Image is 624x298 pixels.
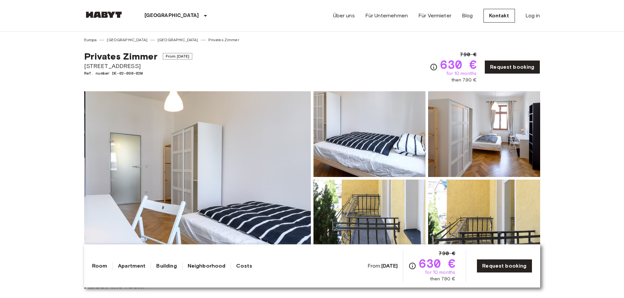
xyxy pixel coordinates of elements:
[84,37,97,43] a: Europa
[144,12,199,20] p: [GEOGRAPHIC_DATA]
[446,70,477,77] span: for 10 months
[408,262,416,270] svg: Check cost overview for full price breakdown. Please note that discounts apply to new joiners onl...
[451,77,477,83] span: then 790 €
[84,91,311,265] img: Marketing picture of unit DE-02-090-02M
[92,262,107,270] a: Room
[188,262,226,270] a: Neighborhood
[440,59,477,70] span: 630 €
[418,12,451,20] a: Für Vermieter
[313,91,425,177] img: Picture of unit DE-02-090-02M
[208,37,239,43] a: Privates Zimmer
[381,263,398,269] b: [DATE]
[236,262,252,270] a: Costs
[84,11,123,18] img: Habyt
[118,262,145,270] a: Apartment
[84,70,193,76] span: Ref. number DE-02-090-02M
[419,257,455,269] span: 630 €
[84,62,193,70] span: [STREET_ADDRESS]
[483,9,515,23] a: Kontakt
[460,51,477,59] span: 790 €
[84,51,158,62] span: Privates Zimmer
[430,63,438,71] svg: Check cost overview for full price breakdown. Please note that discounts apply to new joiners onl...
[425,269,455,276] span: for 10 months
[430,276,456,282] span: then 790 €
[313,180,425,265] img: Picture of unit DE-02-090-02M
[428,91,540,177] img: Picture of unit DE-02-090-02M
[107,37,147,43] a: [GEOGRAPHIC_DATA]
[163,53,193,60] span: From [DATE]
[484,60,540,74] a: Request booking
[462,12,473,20] a: Blog
[368,262,398,270] span: From:
[428,180,540,265] img: Picture of unit DE-02-090-02M
[477,259,532,273] a: Request booking
[156,262,177,270] a: Building
[333,12,355,20] a: Über uns
[525,12,540,20] a: Log in
[158,37,198,43] a: [GEOGRAPHIC_DATA]
[365,12,408,20] a: Für Unternehmen
[439,250,455,257] span: 790 €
